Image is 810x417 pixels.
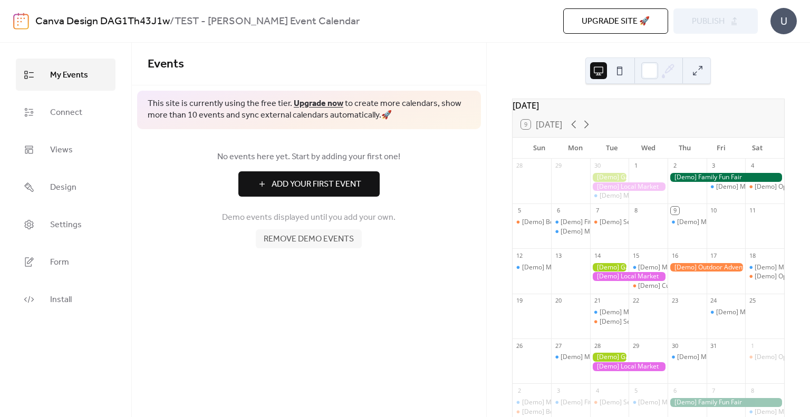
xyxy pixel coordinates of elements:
[551,398,590,407] div: [Demo] Fitness Bootcamp
[13,13,29,30] img: logo
[148,98,470,122] span: This site is currently using the free tier. to create more calendars, show more than 10 events an...
[600,317,679,326] div: [Demo] Seniors' Social Tea
[593,207,601,215] div: 7
[593,342,601,350] div: 28
[516,386,524,394] div: 2
[522,263,602,272] div: [Demo] Morning Yoga Bliss
[50,67,88,83] span: My Events
[16,59,115,91] a: My Events
[710,251,718,259] div: 17
[677,353,757,362] div: [Demo] Morning Yoga Bliss
[632,207,640,215] div: 8
[590,272,668,281] div: [Demo] Local Market
[148,171,470,197] a: Add Your First Event
[516,297,524,305] div: 19
[272,178,361,191] span: Add Your First Event
[632,297,640,305] div: 22
[748,386,756,394] div: 8
[745,263,784,272] div: [Demo] Morning Yoga Bliss
[50,104,82,121] span: Connect
[148,53,184,76] span: Events
[707,182,746,191] div: [Demo] Morning Yoga Bliss
[770,8,797,34] div: U
[554,207,562,215] div: 6
[667,138,703,159] div: Thu
[16,96,115,128] a: Connect
[590,218,629,227] div: [Demo] Seniors' Social Tea
[748,342,756,350] div: 1
[629,398,668,407] div: [Demo] Morning Yoga Bliss
[668,353,707,362] div: [Demo] Morning Yoga Bliss
[513,99,784,112] div: [DATE]
[50,292,72,308] span: Install
[710,297,718,305] div: 24
[16,283,115,315] a: Install
[710,207,718,215] div: 10
[554,297,562,305] div: 20
[590,317,629,326] div: [Demo] Seniors' Social Tea
[707,308,746,317] div: [Demo] Morning Yoga Bliss
[590,173,629,182] div: [Demo] Gardening Workshop
[522,408,606,416] div: [Demo] Book Club Gathering
[16,208,115,240] a: Settings
[561,227,641,236] div: [Demo] Morning Yoga Bliss
[716,308,796,317] div: [Demo] Morning Yoga Bliss
[50,142,73,158] span: Views
[561,398,637,407] div: [Demo] Fitness Bootcamp
[222,211,396,224] span: Demo events displayed until you add your own.
[593,297,601,305] div: 21
[638,282,729,290] div: [Demo] Culinary Cooking Class
[294,95,343,112] a: Upgrade now
[513,263,552,272] div: [Demo] Morning Yoga Bliss
[716,182,796,191] div: [Demo] Morning Yoga Bliss
[671,297,679,305] div: 23
[600,308,680,317] div: [Demo] Morning Yoga Bliss
[50,217,82,233] span: Settings
[238,171,380,197] button: Add Your First Event
[638,398,718,407] div: [Demo] Morning Yoga Bliss
[748,297,756,305] div: 25
[516,207,524,215] div: 5
[16,171,115,203] a: Design
[668,218,707,227] div: [Demo] Morning Yoga Bliss
[513,218,552,227] div: [Demo] Book Club Gathering
[745,182,784,191] div: [Demo] Open Mic Night
[703,138,739,159] div: Fri
[629,282,668,290] div: [Demo] Culinary Cooking Class
[748,207,756,215] div: 11
[522,218,606,227] div: [Demo] Book Club Gathering
[671,207,679,215] div: 9
[561,353,641,362] div: [Demo] Morning Yoga Bliss
[513,408,552,416] div: [Demo] Book Club Gathering
[710,386,718,394] div: 7
[594,138,630,159] div: Tue
[554,342,562,350] div: 27
[590,362,668,371] div: [Demo] Local Market
[563,8,668,34] button: Upgrade site 🚀
[739,138,776,159] div: Sat
[175,12,360,32] b: TEST - [PERSON_NAME] Event Calendar
[554,162,562,170] div: 29
[600,191,680,200] div: [Demo] Morning Yoga Bliss
[50,179,76,196] span: Design
[600,218,679,227] div: [Demo] Seniors' Social Tea
[671,251,679,259] div: 16
[513,398,552,407] div: [Demo] Morning Yoga Bliss
[748,162,756,170] div: 4
[632,386,640,394] div: 5
[590,398,629,407] div: [Demo] Seniors' Social Tea
[629,263,668,272] div: [Demo] Morning Yoga Bliss
[35,12,170,32] a: Canva Design DAG1Th43J1w
[593,162,601,170] div: 30
[668,263,745,272] div: [Demo] Outdoor Adventure Day
[632,162,640,170] div: 1
[745,272,784,281] div: [Demo] Open Mic Night
[148,151,470,163] span: No events here yet. Start by adding your first one!
[256,229,362,248] button: Remove demo events
[554,386,562,394] div: 3
[516,251,524,259] div: 12
[638,263,718,272] div: [Demo] Morning Yoga Bliss
[600,398,679,407] div: [Demo] Seniors' Social Tea
[677,218,757,227] div: [Demo] Morning Yoga Bliss
[561,218,637,227] div: [Demo] Fitness Bootcamp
